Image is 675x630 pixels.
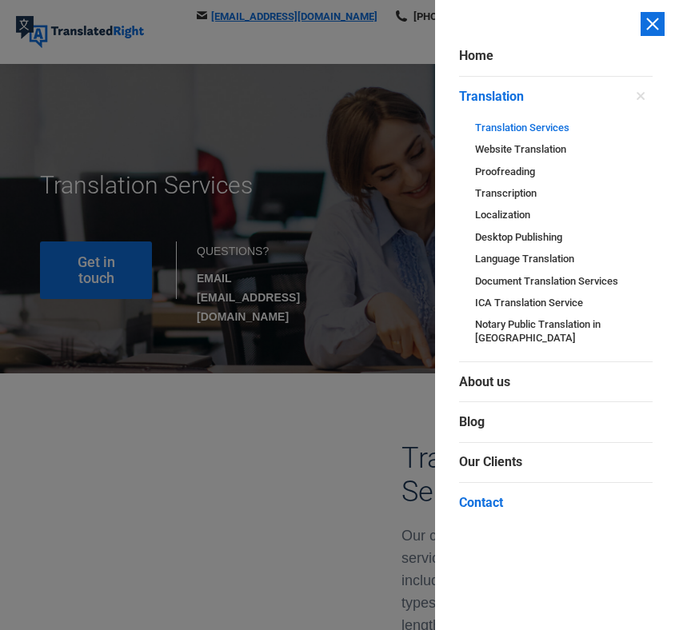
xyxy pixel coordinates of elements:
span: Our Clients [459,454,522,470]
span: Localization [475,208,530,221]
span: Website Translation [475,142,566,156]
a: Notary Public Translation in [GEOGRAPHIC_DATA] [475,313,653,349]
a: Translation Services [475,117,653,138]
a: Our Clients [459,442,653,482]
span: ICA Translation Service [475,296,583,309]
span: Proofreading [475,165,535,178]
a: Website Translation [475,138,653,160]
a: Language Translation [475,248,653,269]
span: About us [459,374,510,390]
span: Contact [459,495,503,511]
a: Proofreading [475,161,653,182]
a: Home [459,36,653,76]
span: Translation [459,89,524,105]
span: Notary Public Translation in [GEOGRAPHIC_DATA] [475,317,653,345]
span: Document Translation Services [475,274,618,288]
a: About us [459,362,653,402]
span: Desktop Publishing [475,230,562,244]
span: Translation Services [475,121,569,134]
a: ICA Translation Service [475,292,653,313]
div: Close [641,12,665,36]
span: Language Translation [475,252,574,265]
a: Localization [475,204,653,225]
a: Desktop Publishing [475,226,653,248]
span: Transcription [475,186,537,200]
span: Home [459,48,493,64]
a: Contact [459,483,653,523]
a: Transcription [475,182,653,204]
a: Document Translation Services [475,269,653,291]
span: Blog [459,414,485,430]
a: Translation [459,76,629,116]
a: Blog [459,402,653,442]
